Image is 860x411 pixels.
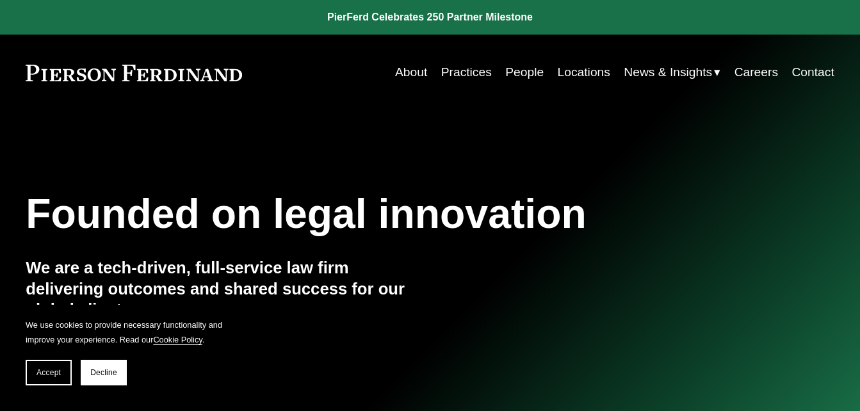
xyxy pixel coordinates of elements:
h1: Founded on legal innovation [26,191,699,238]
a: folder dropdown [624,60,720,85]
button: Accept [26,360,72,385]
a: People [505,60,544,85]
a: Practices [441,60,492,85]
section: Cookie banner [13,305,243,398]
a: Contact [791,60,834,85]
p: We use cookies to provide necessary functionality and improve your experience. Read our . [26,318,231,347]
h4: We are a tech-driven, full-service law firm delivering outcomes and shared success for our global... [26,257,430,320]
a: Careers [734,60,778,85]
a: Locations [558,60,610,85]
a: Cookie Policy [153,335,202,344]
span: Accept [37,368,61,377]
button: Decline [81,360,127,385]
span: News & Insights [624,61,712,84]
a: About [395,60,427,85]
span: Decline [90,368,117,377]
